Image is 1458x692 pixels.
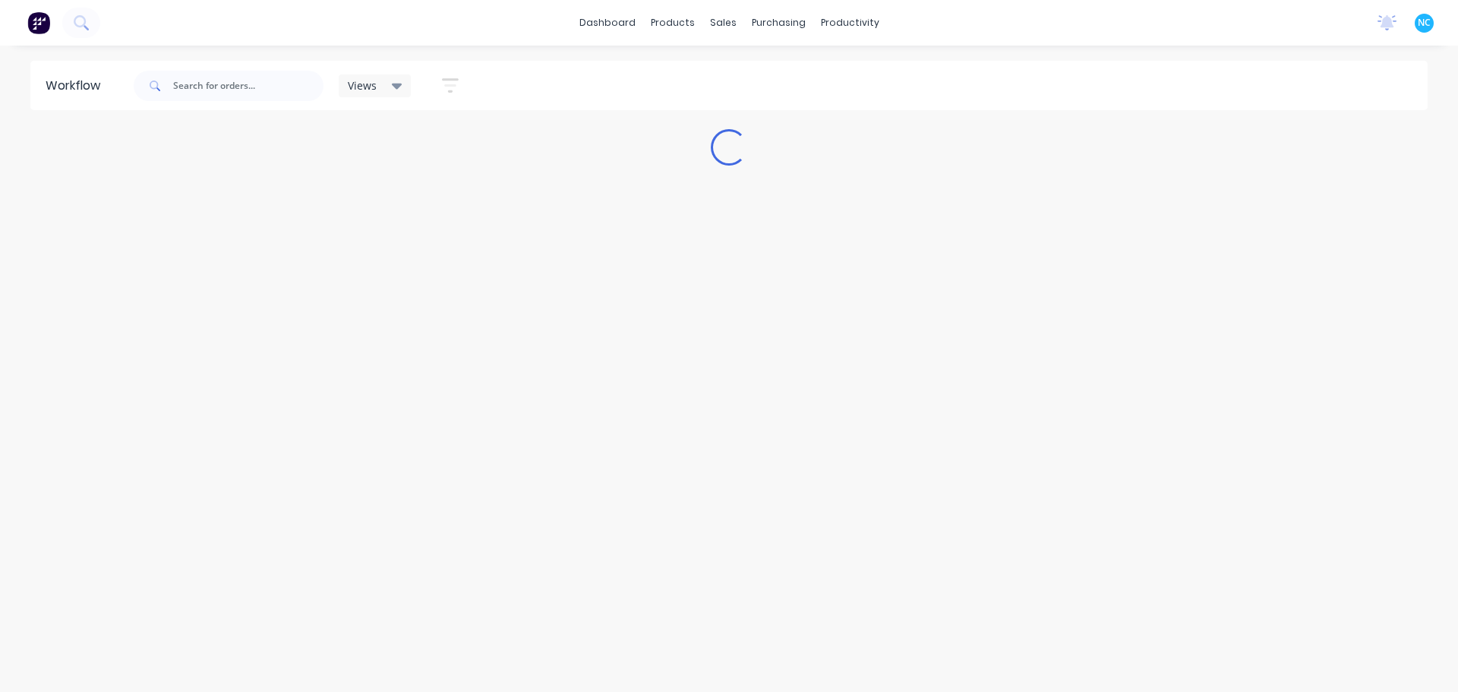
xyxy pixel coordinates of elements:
[744,11,813,34] div: purchasing
[1418,16,1431,30] span: NC
[348,77,377,93] span: Views
[572,11,643,34] a: dashboard
[27,11,50,34] img: Factory
[813,11,887,34] div: productivity
[173,71,323,101] input: Search for orders...
[702,11,744,34] div: sales
[643,11,702,34] div: products
[46,77,108,95] div: Workflow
